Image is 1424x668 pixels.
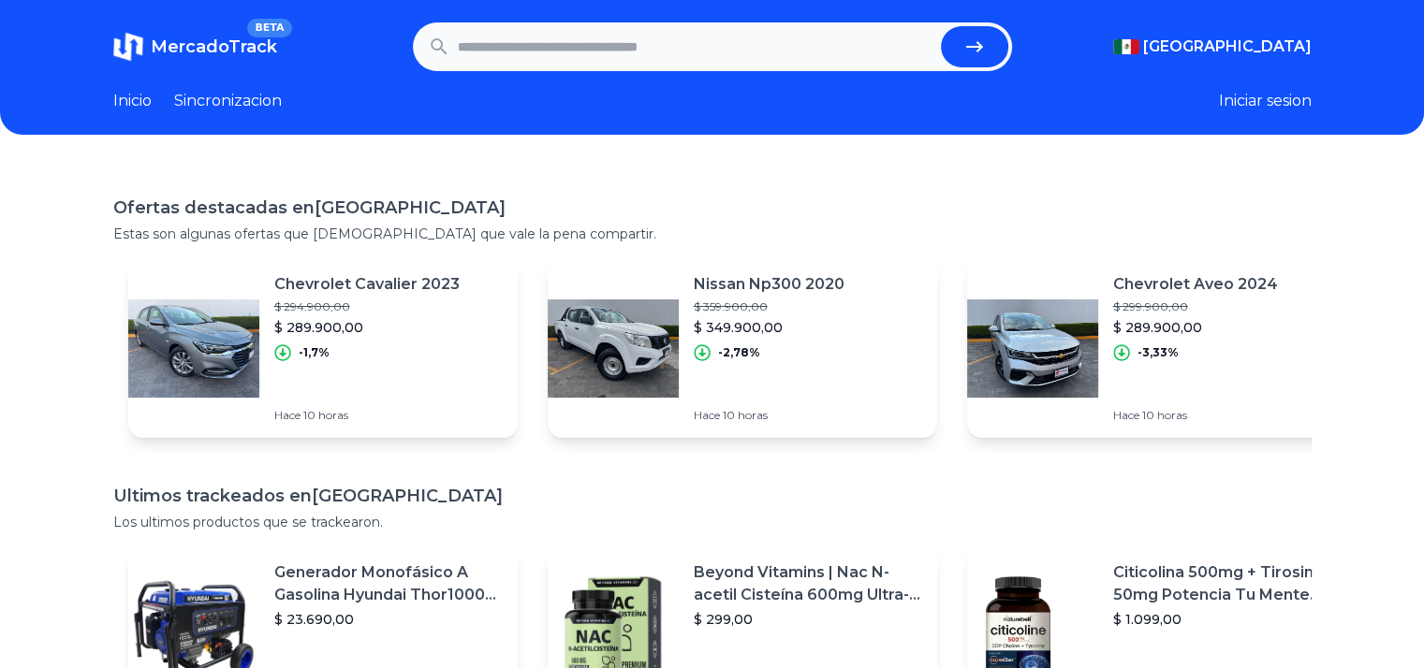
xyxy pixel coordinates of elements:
[548,283,679,414] img: Featured image
[174,90,282,112] a: Sincronizacion
[247,19,291,37] span: BETA
[694,273,844,296] p: Nissan Np300 2020
[128,258,518,438] a: Featured imageChevrolet Cavalier 2023$ 294.900,00$ 289.900,00-1,7%Hace 10 horas
[274,273,460,296] p: Chevrolet Cavalier 2023
[113,32,277,62] a: MercadoTrackBETA
[694,610,922,629] p: $ 299,00
[694,408,844,423] p: Hace 10 horas
[694,318,844,337] p: $ 349.900,00
[1113,36,1312,58] button: [GEOGRAPHIC_DATA]
[967,283,1098,414] img: Featured image
[1113,39,1139,54] img: Mexico
[113,90,152,112] a: Inicio
[1113,408,1278,423] p: Hace 10 horas
[1113,273,1278,296] p: Chevrolet Aveo 2024
[1138,345,1179,360] p: -3,33%
[718,345,760,360] p: -2,78%
[694,299,844,314] p: $ 359.900,00
[1113,610,1342,629] p: $ 1.099,00
[113,32,143,62] img: MercadoTrack
[1113,299,1278,314] p: $ 299.900,00
[1113,561,1342,606] p: Citicolina 500mg + Tirosina 50mg Potencia Tu Mente (120caps) Sabor Sin Sabor
[548,258,937,438] a: Featured imageNissan Np300 2020$ 359.900,00$ 349.900,00-2,78%Hace 10 horas
[113,513,1312,531] p: Los ultimos productos que se trackearon.
[274,299,460,314] p: $ 294.900,00
[113,225,1312,243] p: Estas son algunas ofertas que [DEMOGRAPHIC_DATA] que vale la pena compartir.
[151,36,277,57] span: MercadoTrack
[299,345,330,360] p: -1,7%
[1219,90,1312,112] button: Iniciar sesion
[1113,318,1278,337] p: $ 289.900,00
[274,610,503,629] p: $ 23.690,00
[274,561,503,606] p: Generador Monofásico A Gasolina Hyundai Thor10000 P 11.5 Kw
[967,258,1357,438] a: Featured imageChevrolet Aveo 2024$ 299.900,00$ 289.900,00-3,33%Hace 10 horas
[274,318,460,337] p: $ 289.900,00
[274,408,460,423] p: Hace 10 horas
[694,561,922,606] p: Beyond Vitamins | Nac N-acetil Cisteína 600mg Ultra-premium Con Inulina De Agave (prebiótico Natu...
[113,195,1312,221] h1: Ofertas destacadas en [GEOGRAPHIC_DATA]
[128,283,259,414] img: Featured image
[1143,36,1312,58] span: [GEOGRAPHIC_DATA]
[113,483,1312,509] h1: Ultimos trackeados en [GEOGRAPHIC_DATA]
